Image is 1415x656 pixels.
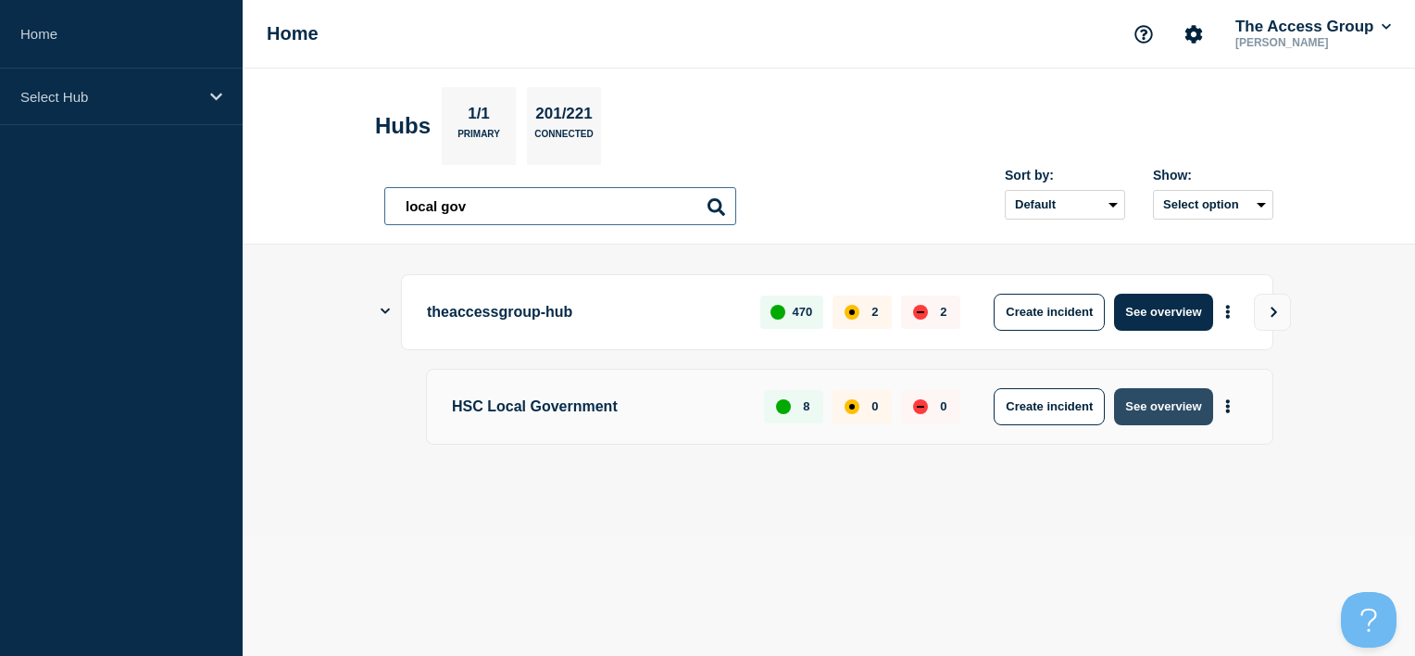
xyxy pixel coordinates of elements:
p: 2 [871,305,878,319]
button: See overview [1114,388,1212,425]
p: [PERSON_NAME] [1232,36,1395,49]
p: Connected [534,129,593,148]
select: Sort by [1005,190,1125,220]
h2: Hubs [375,113,431,139]
button: The Access Group [1232,18,1395,36]
p: 0 [871,399,878,413]
p: 0 [940,399,946,413]
p: 2 [940,305,946,319]
p: 1/1 [461,105,497,129]
button: Account settings [1174,15,1213,54]
p: 470 [793,305,813,319]
div: Show: [1153,168,1273,183]
p: theaccessgroup-hub [427,294,739,331]
p: 201/221 [529,105,599,129]
div: affected [845,305,859,320]
button: Select option [1153,190,1273,220]
button: Support [1124,15,1163,54]
iframe: Help Scout Beacon - Open [1341,592,1396,648]
button: More actions [1216,389,1240,423]
input: Search Hubs [384,187,736,225]
p: Select Hub [20,89,198,105]
button: Show Connected Hubs [381,305,390,319]
button: More actions [1216,295,1240,329]
div: up [770,305,785,320]
div: Sort by: [1005,168,1125,183]
h1: Home [267,23,319,44]
div: up [776,399,791,414]
p: Primary [457,129,500,148]
button: Create incident [994,388,1105,425]
div: affected [845,399,859,414]
div: down [913,399,928,414]
button: Create incident [994,294,1105,331]
button: See overview [1114,294,1212,331]
p: 8 [803,399,809,413]
p: HSC Local Government [452,388,743,425]
div: down [913,305,928,320]
button: View [1254,294,1291,331]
